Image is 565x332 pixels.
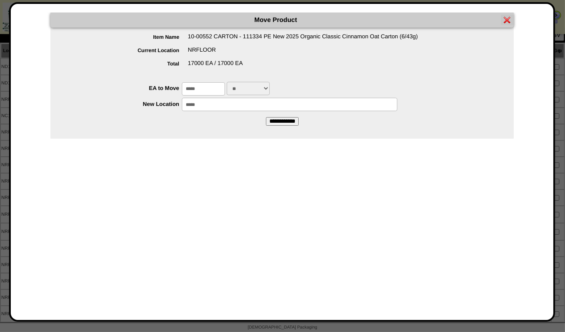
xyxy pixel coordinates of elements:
[68,60,514,73] div: 17000 EA / 17000 EA
[68,85,182,91] label: EA to Move
[50,12,514,28] div: Move Product
[68,101,182,107] label: New Location
[68,47,514,60] div: NRFLOOR
[504,16,511,23] img: error.gif
[68,34,188,40] label: Item Name
[68,47,188,53] label: Current Location
[68,61,188,67] label: Total
[68,33,514,47] div: 10-00552 CARTON - 111334 PE New 2025 Organic Classic Cinnamon Oat Carton (6/43g)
